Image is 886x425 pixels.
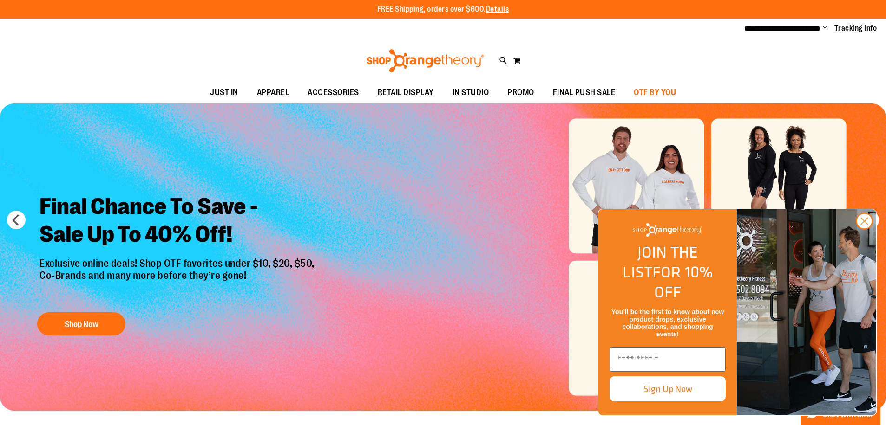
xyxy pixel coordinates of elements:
span: FOR 10% OFF [652,260,713,303]
img: Shop Orangtheory [737,209,876,415]
span: JOIN THE LIST [623,240,698,283]
p: Exclusive online deals! Shop OTF favorites under $10, $20, $50, Co-Brands and many more before th... [33,258,324,303]
button: prev [7,211,26,229]
button: Close dialog [856,212,873,230]
span: APPAREL [257,82,289,103]
button: Shop Now [37,312,125,335]
div: FLYOUT Form [589,200,886,425]
span: JUST IN [210,82,238,103]
p: FREE Shipping, orders over $600. [377,4,509,15]
img: Shop Orangetheory [633,223,702,237]
span: ACCESSORIES [308,82,359,103]
span: FINAL PUSH SALE [553,82,616,103]
h2: Final Chance To Save - Sale Up To 40% Off! [33,186,324,258]
input: Enter email [610,347,726,372]
span: RETAIL DISPLAY [378,82,434,103]
img: Shop Orangetheory [365,49,486,72]
a: Tracking Info [834,23,877,33]
span: IN STUDIO [453,82,489,103]
a: Final Chance To Save -Sale Up To 40% Off! Exclusive online deals! Shop OTF favorites under $10, $... [33,186,324,340]
span: PROMO [507,82,534,103]
button: Account menu [823,24,827,33]
button: Sign Up Now [610,376,726,401]
span: You’ll be the first to know about new product drops, exclusive collaborations, and shopping events! [611,308,724,338]
a: Details [486,5,509,13]
span: OTF BY YOU [634,82,676,103]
